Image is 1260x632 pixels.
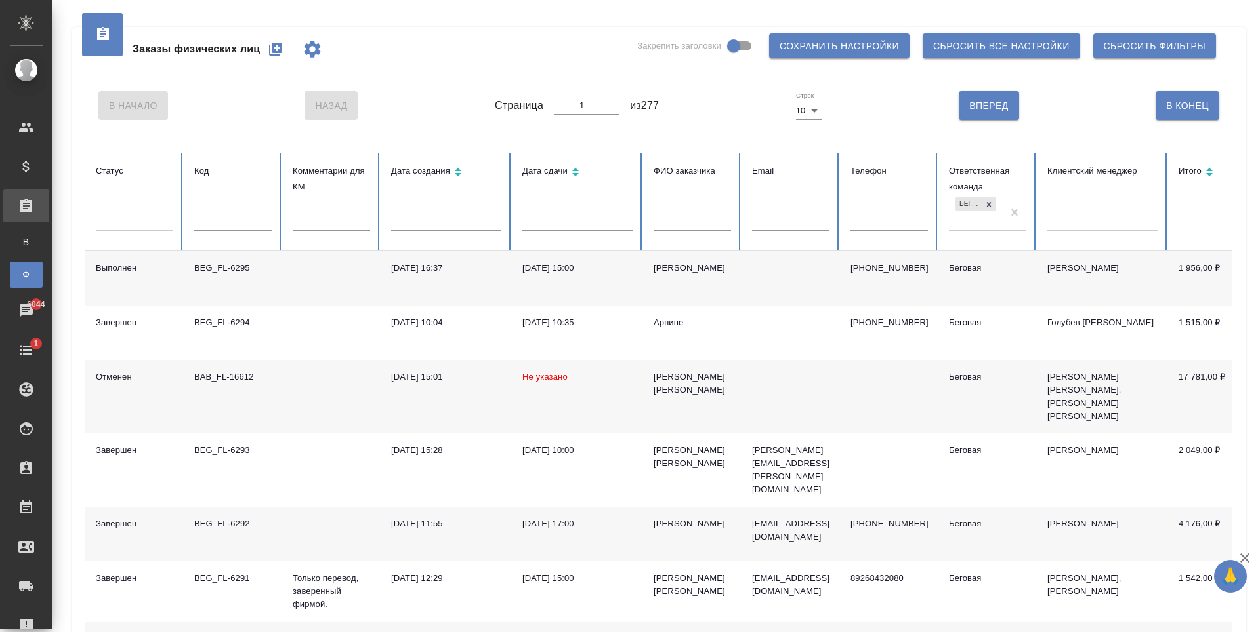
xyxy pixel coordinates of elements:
div: Код [194,163,272,179]
div: Беговая [949,370,1026,384]
span: Заказы физических лиц [133,41,260,57]
div: Сортировка [1179,163,1256,182]
td: [PERSON_NAME] [1037,507,1168,561]
p: [PERSON_NAME][EMAIL_ADDRESS][PERSON_NAME][DOMAIN_NAME] [752,444,829,496]
p: Только перевод, заверенный фирмой. [293,572,370,611]
td: [PERSON_NAME] [1037,433,1168,507]
div: Беговая [949,572,1026,585]
div: 10 [796,102,822,120]
div: Завершен [96,517,173,530]
div: Ответственная команда [949,163,1026,195]
div: [DATE] 15:00 [522,572,633,585]
p: [PHONE_NUMBER] [850,517,928,530]
div: Статус [96,163,173,179]
button: В Конец [1156,91,1219,120]
div: Выполнен [96,262,173,275]
span: из 277 [630,98,659,113]
a: Ф [10,262,43,288]
div: BEG_FL-6295 [194,262,272,275]
span: В Конец [1166,98,1209,114]
div: Завершен [96,316,173,329]
span: Закрепить заголовки [637,39,721,52]
div: [DATE] 15:28 [391,444,501,457]
div: Завершен [96,572,173,585]
a: 1 [3,334,49,366]
td: Голубев [PERSON_NAME] [1037,306,1168,360]
div: Беговая [949,444,1026,457]
div: [DATE] 10:00 [522,444,633,457]
div: Сортировка [391,163,501,182]
span: Сбросить все настройки [933,38,1070,54]
span: Сохранить настройки [780,38,899,54]
a: В [10,229,43,255]
div: [DATE] 15:00 [522,262,633,275]
a: 6044 [3,294,49,327]
div: [DATE] 10:04 [391,316,501,329]
div: Клиентский менеджер [1047,163,1158,179]
div: Телефон [850,163,928,179]
div: Завершен [96,444,173,457]
div: ФИО заказчика [654,163,731,179]
td: [PERSON_NAME] [1037,251,1168,306]
div: [DATE] 17:00 [522,517,633,530]
div: [PERSON_NAME] [654,262,731,275]
button: Сохранить настройки [769,33,910,58]
div: BEG_FL-6293 [194,444,272,457]
p: 89268432080 [850,572,928,585]
div: Отменен [96,370,173,384]
button: Создать [260,33,291,65]
td: [PERSON_NAME] [PERSON_NAME], [PERSON_NAME] [PERSON_NAME] [1037,360,1168,433]
div: [PERSON_NAME] [PERSON_NAME] [654,444,731,470]
button: Сбросить фильтры [1093,33,1216,58]
div: [DATE] 12:29 [391,572,501,585]
span: Не указано [522,372,568,382]
button: Сбросить все настройки [923,33,1080,58]
p: [PHONE_NUMBER] [850,316,928,329]
div: BAB_FL-16612 [194,370,272,384]
div: Email [752,163,829,179]
div: [PERSON_NAME] [PERSON_NAME] [654,370,731,397]
p: [EMAIL_ADDRESS][DOMAIN_NAME] [752,572,829,598]
div: [PERSON_NAME] [PERSON_NAME] [654,572,731,598]
div: [DATE] 10:35 [522,316,633,329]
td: [PERSON_NAME], [PERSON_NAME] [1037,561,1168,622]
span: 1 [26,337,46,350]
div: Сортировка [522,163,633,182]
div: BEG_FL-6294 [194,316,272,329]
span: 🙏 [1219,563,1242,590]
div: Беговая [949,517,1026,530]
div: [PERSON_NAME] [654,517,731,530]
div: [DATE] 11:55 [391,517,501,530]
div: Беговая [949,316,1026,329]
p: [EMAIL_ADDRESS][DOMAIN_NAME] [752,517,829,543]
p: [PHONE_NUMBER] [850,262,928,275]
span: Страница [495,98,543,113]
div: Арпине [654,316,731,329]
div: Беговая [949,262,1026,275]
div: [DATE] 16:37 [391,262,501,275]
span: Вперед [969,98,1008,114]
div: Беговая [955,197,982,211]
button: Вперед [959,91,1018,120]
button: 🙏 [1214,560,1247,593]
label: Строк [796,92,814,99]
div: Комментарии для КМ [293,163,370,195]
div: [DATE] 15:01 [391,370,501,384]
span: Ф [16,268,36,281]
div: BEG_FL-6291 [194,572,272,585]
span: 6044 [19,298,52,311]
span: В [16,235,36,248]
span: Сбросить фильтры [1104,38,1206,54]
div: BEG_FL-6292 [194,517,272,530]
